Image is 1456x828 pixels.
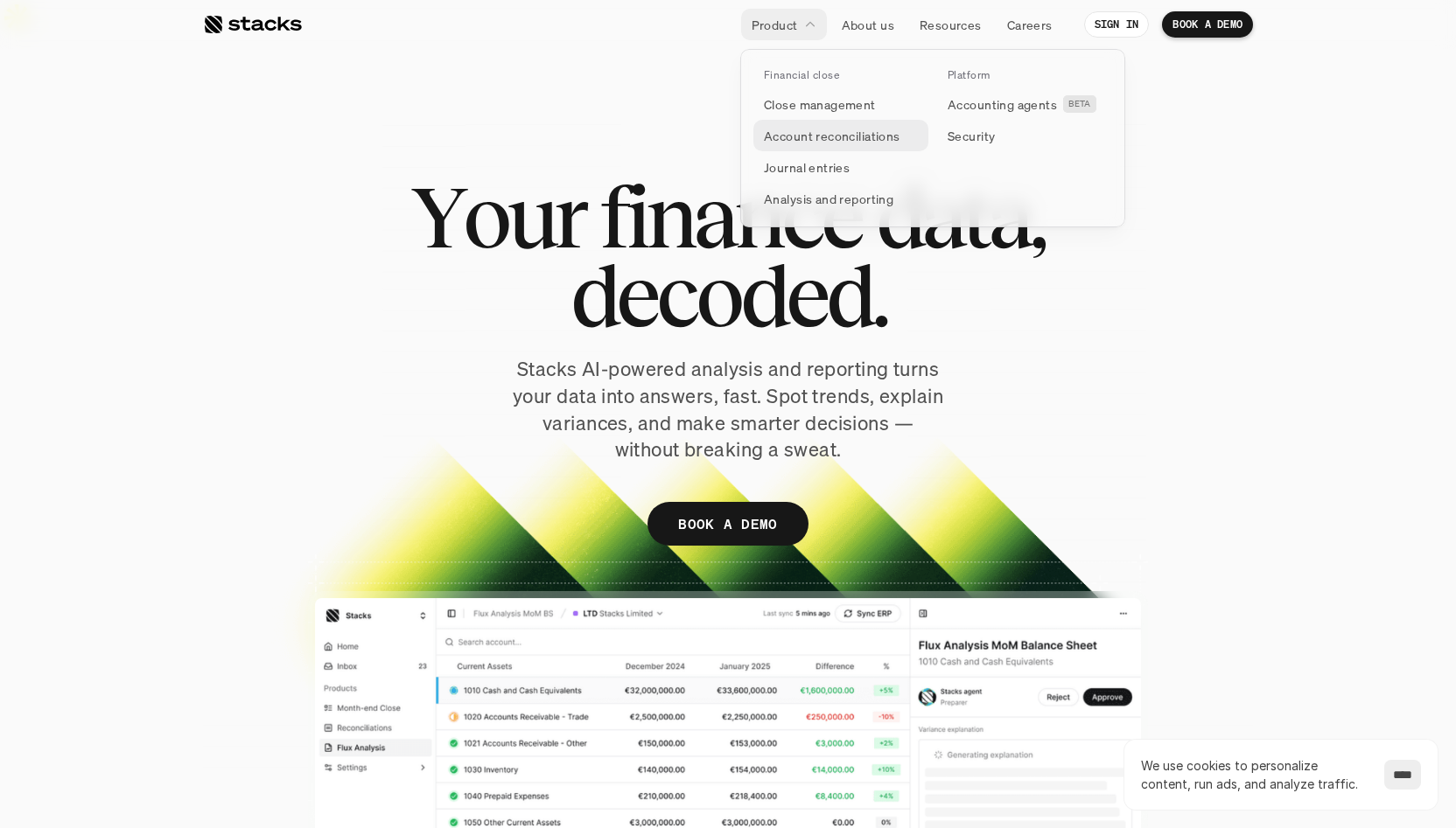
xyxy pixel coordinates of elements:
[921,177,962,256] span: a
[988,177,1029,256] span: a
[753,151,928,183] a: Journal entries
[948,127,995,145] p: Security
[764,158,850,177] p: Journal entries
[647,502,808,546] a: BOOK A DEMO
[1162,11,1253,38] a: BOOK A DEMO
[1095,18,1139,31] p: SIGN IN
[646,177,693,256] span: n
[570,256,616,335] span: d
[997,9,1063,40] a: Careers
[948,69,990,81] p: Platform
[599,177,626,256] span: f
[876,177,921,256] span: d
[740,256,786,335] span: d
[616,256,656,335] span: e
[753,88,928,120] a: Close management
[764,127,900,145] p: Account reconciliations
[871,256,886,335] span: .
[831,9,905,40] a: About us
[1172,18,1242,31] p: BOOK A DEMO
[678,511,778,537] p: BOOK A DEMO
[1068,99,1091,109] h2: BETA
[920,16,982,34] p: Resources
[962,177,988,256] span: t
[554,177,584,256] span: r
[693,177,734,256] span: a
[764,69,839,81] p: Financial close
[734,177,781,256] span: n
[206,333,283,345] a: Privacy Policy
[786,256,826,335] span: e
[509,356,947,463] p: Stacks AI-powered analysis and reporting turns your data into answers, fast. Spot trends, explain...
[1029,177,1045,256] span: ,
[463,177,507,256] span: o
[1007,16,1053,34] p: Careers
[752,16,798,34] p: Product
[696,256,740,335] span: o
[411,177,463,256] span: Y
[656,256,696,335] span: c
[507,177,554,256] span: u
[626,177,646,256] span: i
[764,95,876,114] p: Close management
[753,120,928,151] a: Account reconciliations
[948,95,1057,114] p: Accounting agents
[764,190,893,208] p: Analysis and reporting
[1141,756,1367,793] p: We use cookies to personalize content, run ads, and analyze traffic.
[753,183,928,214] a: Analysis and reporting
[842,16,894,34] p: About us
[1084,11,1150,38] a: SIGN IN
[937,120,1112,151] a: Security
[826,256,871,335] span: d
[909,9,992,40] a: Resources
[937,88,1112,120] a: Accounting agentsBETA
